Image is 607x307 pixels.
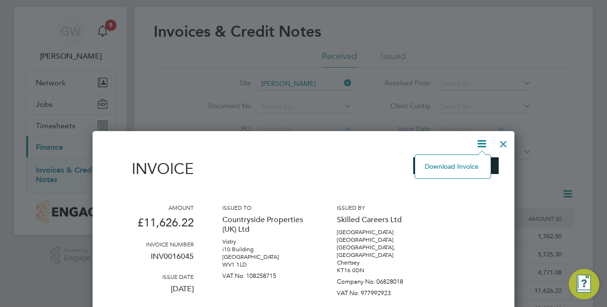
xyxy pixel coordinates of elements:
h3: Issued by [337,204,423,211]
p: [GEOGRAPHIC_DATA], [GEOGRAPHIC_DATA] [337,244,423,259]
h3: Amount [108,204,194,211]
p: £11,626.22 [108,211,194,240]
p: KT16 0DN [337,266,423,274]
p: Countryside Properties (UK) Ltd [222,211,308,238]
p: WV1 1LD [222,261,308,268]
h1: Invoice [108,160,194,178]
p: Company No: 06828018 [337,274,423,286]
p: [GEOGRAPHIC_DATA] [GEOGRAPHIC_DATA] [337,228,423,244]
p: i10 Building [222,246,308,253]
li: Download Invoice [420,160,486,173]
p: VAT No: 977992923 [337,286,423,297]
p: Skilled Careers Ltd [337,211,423,228]
p: Chertsey [337,259,423,266]
p: [GEOGRAPHIC_DATA] [222,253,308,261]
img: skilledcareers-logo-remittance.png [413,157,499,174]
p: Vistry [222,238,308,246]
h3: Issued to [222,204,308,211]
p: INV0016045 [108,248,194,273]
h3: Invoice number [108,240,194,248]
p: VAT No: 108258715 [222,268,308,280]
p: [DATE] [108,280,194,305]
button: Engage Resource Center [569,269,599,299]
h3: Issue date [108,273,194,280]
